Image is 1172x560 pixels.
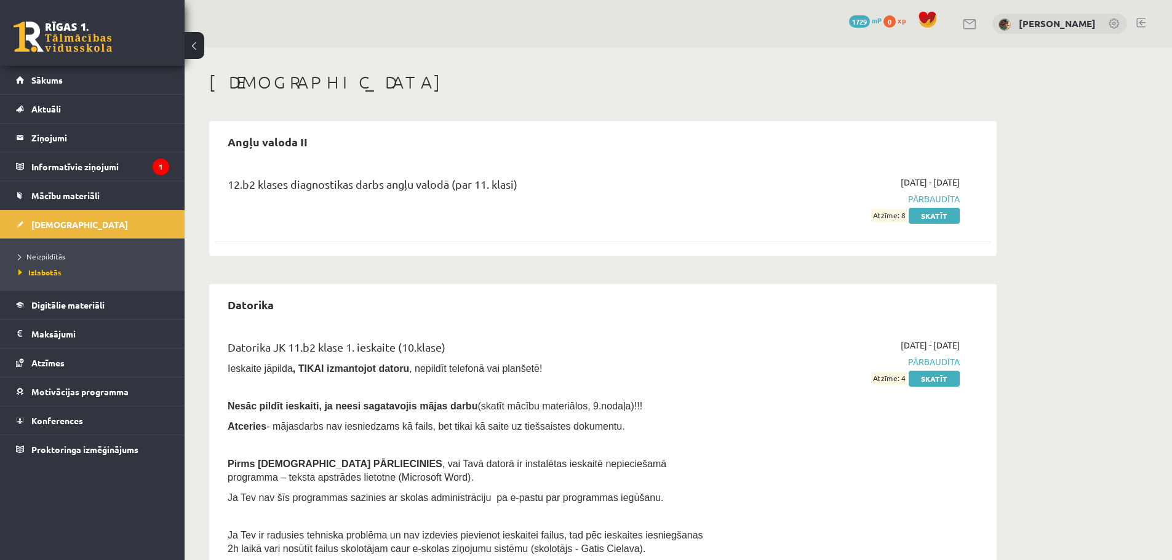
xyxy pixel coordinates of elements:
a: Mācību materiāli [16,181,169,210]
a: Skatīt [909,371,960,387]
a: Motivācijas programma [16,377,169,406]
span: 1729 [849,15,870,28]
a: Rīgas 1. Tālmācības vidusskola [14,22,112,52]
span: Izlabotās [18,267,62,277]
legend: Informatīvie ziņojumi [31,152,169,181]
span: Atzīmes [31,357,65,368]
span: Proktoringa izmēģinājums [31,444,138,455]
span: 0 [883,15,896,28]
span: Ja Tev nav šīs programmas sazinies ar skolas administrāciju pa e-pastu par programmas iegūšanu. [228,492,663,503]
span: - mājasdarbs nav iesniedzams kā fails, bet tikai kā saite uz tiešsaistes dokumentu. [228,421,625,432]
a: Informatīvie ziņojumi1 [16,152,169,181]
a: Digitālie materiāli [16,291,169,319]
img: Evita Kudrjašova [999,18,1011,31]
a: Konferences [16,406,169,435]
span: xp [898,15,906,25]
a: Izlabotās [18,267,172,278]
span: Pārbaudīta [728,192,960,205]
h2: Datorika [215,290,286,319]
a: 0 xp [883,15,912,25]
span: , vai Tavā datorā ir instalētas ieskaitē nepieciešamā programma – teksta apstrādes lietotne (Micr... [228,459,666,483]
span: mP [872,15,882,25]
span: Atzīme: 4 [871,372,907,385]
span: (skatīt mācību materiālos, 9.nodaļa)!!! [477,401,642,411]
span: Digitālie materiāli [31,299,105,310]
a: Neizpildītās [18,251,172,262]
span: Aktuāli [31,103,61,114]
span: Nesāc pildīt ieskaiti, ja neesi sagatavojis mājas darbu [228,401,477,411]
span: Sākums [31,74,63,85]
div: Datorika JK 11.b2 klase 1. ieskaite (10.klase) [228,339,709,361]
a: Proktoringa izmēģinājums [16,435,169,463]
legend: Maksājumi [31,320,169,348]
i: 1 [153,159,169,175]
b: Atceries [228,421,266,432]
span: Atzīme: 8 [871,209,907,222]
div: 12.b2 klases diagnostikas darbs angļu valodā (par 11. klasi) [228,176,709,199]
span: [DEMOGRAPHIC_DATA] [31,219,128,230]
a: Ziņojumi [16,124,169,152]
span: Ieskaite jāpilda , nepildīt telefonā vai planšetē! [228,363,542,374]
span: Pirms [DEMOGRAPHIC_DATA] PĀRLIECINIES [228,459,442,469]
span: Mācību materiāli [31,190,100,201]
b: , TIKAI izmantojot datoru [293,363,409,374]
a: Sākums [16,66,169,94]
h2: Angļu valoda II [215,127,320,156]
a: Skatīt [909,208,960,224]
a: Maksājumi [16,320,169,348]
span: Konferences [31,415,83,426]
a: [PERSON_NAME] [1019,17,1096,30]
h1: [DEMOGRAPHIC_DATA] [209,72,997,93]
span: Neizpildītās [18,251,65,261]
legend: Ziņojumi [31,124,169,152]
span: Ja Tev ir radusies tehniska problēma un nav izdevies pievienot ieskaitei failus, tad pēc ieskaite... [228,530,703,554]
span: [DATE] - [DATE] [901,339,960,352]
a: [DEMOGRAPHIC_DATA] [16,210,169,239]
a: 1729 mP [849,15,882,25]
span: Motivācijas programma [31,386,129,397]
span: [DATE] - [DATE] [901,176,960,189]
a: Aktuāli [16,95,169,123]
a: Atzīmes [16,349,169,377]
span: Pārbaudīta [728,355,960,368]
